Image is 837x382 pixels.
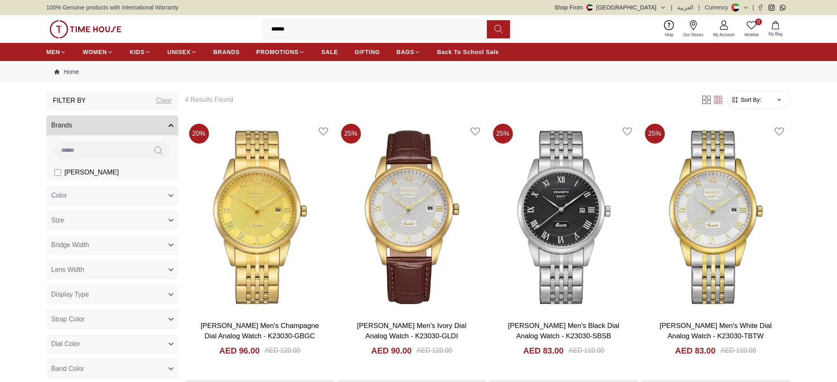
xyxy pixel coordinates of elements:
span: 25 % [341,124,361,144]
a: [PERSON_NAME] Men's Ivory Dial Analog Watch - K23030-GLDI [357,322,467,340]
button: Bridge Width [46,235,178,255]
a: KIDS [130,45,151,59]
a: Whatsapp [780,5,786,11]
a: 0Wishlist [740,19,763,40]
span: Strap Color [51,314,85,324]
img: United Arab Emirates [586,4,593,11]
span: GIFTING [354,48,380,56]
img: ... [50,20,121,38]
h4: AED 83.00 [523,345,564,356]
span: Wishlist [741,32,762,38]
span: 25 % [645,124,665,144]
span: | [671,3,673,12]
h4: AED 96.00 [219,345,260,356]
span: BRANDS [213,48,240,56]
span: 20 % [189,124,209,144]
span: KIDS [130,48,145,56]
span: Brands [51,120,72,130]
span: Bridge Width [51,240,89,250]
a: WOMEN [83,45,113,59]
button: Display Type [46,285,178,304]
span: Help [662,32,677,38]
span: UNISEX [167,48,190,56]
span: Back To School Sale [437,48,499,56]
a: Our Stores [678,19,708,40]
span: Color [51,191,67,200]
span: WOMEN [83,48,107,56]
button: Dial Color [46,334,178,354]
nav: Breadcrumb [46,61,791,83]
span: Size [51,215,64,225]
div: AED 120.00 [417,346,452,356]
a: [PERSON_NAME] Men's Champagne Dial Analog Watch - K23030-GBGC [201,322,319,340]
a: BRANDS [213,45,240,59]
button: Band Color [46,359,178,379]
button: Sort By: [731,96,761,104]
span: BAGS [396,48,414,56]
button: العربية [677,3,693,12]
button: My Bag [763,19,787,39]
button: Strap Color [46,309,178,329]
span: | [752,3,754,12]
a: UNISEX [167,45,197,59]
span: MEN [46,48,60,56]
a: Help [660,19,678,40]
button: Brands [46,116,178,135]
h3: Filter By [53,96,86,106]
span: | [698,3,700,12]
a: SALE [321,45,338,59]
button: Size [46,210,178,230]
span: Band Color [51,364,84,374]
button: Lens Width [46,260,178,280]
h6: 4 Results Found [185,95,691,105]
span: Display Type [51,290,89,299]
span: PROMOTIONS [256,48,299,56]
img: Kenneth Scott Men's Ivory Dial Analog Watch - K23030-GLDI [338,120,486,314]
button: Color [46,186,178,205]
img: Kenneth Scott Men's Black Dial Analog Watch - K23030-SBSB [490,120,638,314]
div: AED 110.00 [569,346,604,356]
span: My Bag [765,31,786,37]
span: 25 % [493,124,513,144]
div: AED 110.00 [721,346,756,356]
a: MEN [46,45,66,59]
h4: AED 83.00 [675,345,716,356]
span: SALE [321,48,338,56]
h4: AED 90.00 [371,345,412,356]
img: Kenneth Scott Men's White Dial Analog Watch - K23030-TBTW [642,120,790,314]
span: My Account [710,32,738,38]
span: Lens Width [51,265,84,275]
a: Facebook [757,5,763,11]
div: Currency [705,3,732,12]
button: Shop From[GEOGRAPHIC_DATA] [555,3,666,12]
a: Home [55,68,79,76]
span: Sort By: [739,96,761,104]
span: Dial Color [51,339,80,349]
span: Our Stores [680,32,707,38]
a: Instagram [768,5,775,11]
span: 100% Genuine products with International Warranty [46,3,178,12]
a: GIFTING [354,45,380,59]
a: [PERSON_NAME] Men's White Dial Analog Watch - K23030-TBTW [659,322,772,340]
span: [PERSON_NAME] [64,167,119,177]
a: PROMOTIONS [256,45,305,59]
input: [PERSON_NAME] [55,169,61,176]
a: BAGS [396,45,420,59]
a: [PERSON_NAME] Men's Black Dial Analog Watch - K23030-SBSB [508,322,619,340]
div: Clear [156,96,172,106]
a: Back To School Sale [437,45,499,59]
span: 0 [755,19,762,25]
div: AED 120.00 [265,346,300,356]
img: Kenneth Scott Men's Champagne Dial Analog Watch - K23030-GBGC [186,120,334,314]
